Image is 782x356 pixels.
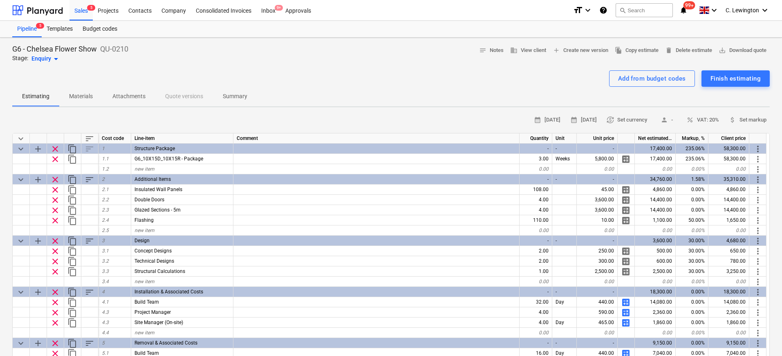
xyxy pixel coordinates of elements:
div: 2.00 [520,256,552,266]
div: 14,080.00 [708,297,749,307]
span: percent [686,116,694,124]
span: Duplicate row [67,318,77,328]
span: Remove row [50,257,60,266]
div: 1,860.00 [708,318,749,328]
div: 45.00 [577,185,618,195]
div: 780.00 [708,256,749,266]
span: C. Lewington [726,7,759,14]
div: 30.00% [676,256,708,266]
span: - [657,115,677,125]
span: Additional Items [134,176,171,182]
div: 0.00 [708,225,749,236]
span: More actions [753,216,763,225]
span: Download quote [719,46,766,55]
span: More actions [753,185,763,195]
div: 4,860.00 [635,185,676,195]
div: 18,300.00 [635,287,676,297]
span: 1 [102,146,105,151]
span: Manage detailed breakdown for the row [621,297,631,307]
div: Net estimated cost [635,133,676,144]
span: Manage detailed breakdown for the row [621,205,631,215]
div: 0.00 [708,328,749,338]
div: - [577,236,618,246]
span: delete [665,47,672,54]
span: Duplicate row [67,154,77,164]
div: Client price [708,133,749,144]
div: 0.00% [676,328,708,338]
span: Sort rows within category [85,338,94,348]
div: - [520,236,552,246]
span: Set currency [607,115,647,125]
div: 600.00 [635,256,676,266]
span: save_alt [719,47,726,54]
span: [DATE] [570,115,597,125]
span: Remove row [50,154,60,164]
div: Day [552,318,577,328]
span: Duplicate row [67,185,77,195]
span: Remove row [50,185,60,195]
span: person [661,116,668,124]
span: VAT: 20% [686,115,719,125]
span: View client [510,46,546,55]
div: 0.00% [676,277,708,287]
span: 5 [36,23,44,29]
span: Duplicate category [67,175,77,185]
div: 4.00 [520,205,552,215]
div: 0.00% [676,318,708,328]
div: 5,800.00 [577,154,618,164]
div: 18,300.00 [708,287,749,297]
span: Remove row [50,195,60,205]
div: - [552,174,577,185]
button: [DATE] [531,114,564,126]
p: Estimating [22,92,49,101]
div: 465.00 [577,318,618,328]
span: calendar_month [570,116,578,124]
span: Manage detailed breakdown for the row [621,308,631,318]
span: More actions [753,226,763,236]
div: 0.00% [676,164,708,174]
div: 2.00 [520,246,552,256]
div: 0.00 [520,328,552,338]
div: - [552,287,577,297]
div: 0.00% [676,307,708,318]
span: calendar_month [534,116,541,124]
span: Delete estimate [665,46,712,55]
span: Add sub category to row [33,144,43,154]
span: More actions [753,297,763,307]
a: Pipeline5 [12,21,42,37]
span: search [619,7,626,14]
iframe: Chat Widget [741,317,782,356]
div: - [520,338,552,348]
span: Add sub category to row [33,287,43,297]
div: 14,400.00 [635,205,676,215]
div: 32.00 [520,297,552,307]
div: 1.58% [676,174,708,185]
span: Flashing [134,217,154,223]
div: 0.00 [708,164,749,174]
button: Download quote [715,44,770,57]
div: 3,600.00 [635,236,676,246]
button: VAT: 20% [683,114,722,126]
button: View client [507,44,549,57]
span: More actions [753,205,763,215]
span: Sort rows within table [85,134,94,144]
div: 0.00 [577,164,618,174]
div: - [520,287,552,297]
button: Notes [476,44,507,57]
div: 4,680.00 [708,236,749,246]
span: Duplicate category [67,338,77,348]
span: Remove row [50,297,60,307]
span: Manage detailed breakdown for the row [621,195,631,205]
div: 30.00% [676,266,708,277]
span: business [510,47,518,54]
span: More actions [753,277,763,287]
span: 9+ [275,5,283,11]
button: Set markup [726,114,770,126]
div: - [552,338,577,348]
div: - [520,144,552,154]
span: 3 [102,238,105,243]
div: 30.00% [676,236,708,246]
span: Duplicate row [67,267,77,277]
div: 2,500.00 [635,266,676,277]
i: keyboard_arrow_down [583,5,593,15]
